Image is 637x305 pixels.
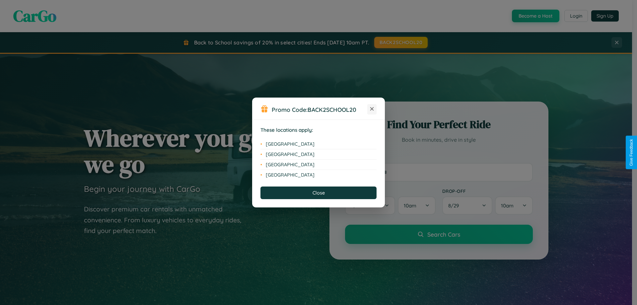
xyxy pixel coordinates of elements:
li: [GEOGRAPHIC_DATA] [260,160,377,170]
h3: Promo Code: [272,106,367,113]
li: [GEOGRAPHIC_DATA] [260,149,377,160]
strong: These locations apply: [260,127,313,133]
div: Give Feedback [629,139,634,166]
li: [GEOGRAPHIC_DATA] [260,170,377,180]
li: [GEOGRAPHIC_DATA] [260,139,377,149]
b: BACK2SCHOOL20 [308,106,356,113]
button: Close [260,187,377,199]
